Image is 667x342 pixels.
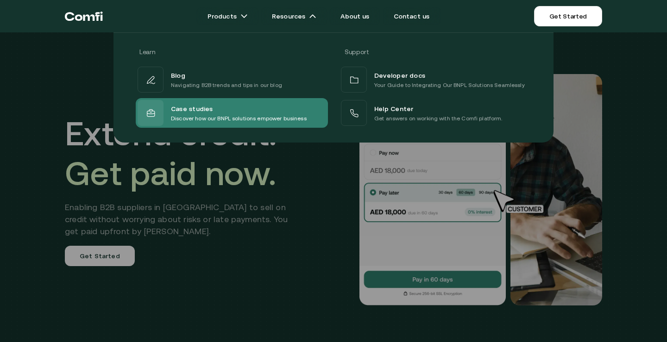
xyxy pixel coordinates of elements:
[171,114,307,123] p: Discover how our BNPL solutions empower business
[339,98,531,128] a: Help CenterGet answers on working with the Comfi platform.
[374,114,503,123] p: Get answers on working with the Comfi platform.
[339,65,531,94] a: Developer docsYour Guide to Integrating Our BNPL Solutions Seamlessly
[139,48,155,56] span: Learn
[136,98,328,128] a: Case studiesDiscover how our BNPL solutions empower business
[534,6,602,26] a: Get Started
[383,7,441,25] a: Contact us
[171,81,282,90] p: Navigating B2B trends and tips in our blog
[374,81,525,90] p: Your Guide to Integrating Our BNPL Solutions Seamlessly
[374,69,425,81] span: Developer docs
[171,69,185,81] span: Blog
[136,65,328,94] a: BlogNavigating B2B trends and tips in our blog
[329,7,380,25] a: About us
[374,103,413,114] span: Help Center
[171,103,213,114] span: Case studies
[309,12,316,20] img: arrow icons
[345,48,369,56] span: Support
[65,2,103,30] a: Return to the top of the Comfi home page
[261,7,327,25] a: Resourcesarrow icons
[196,7,259,25] a: Productsarrow icons
[240,12,248,20] img: arrow icons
